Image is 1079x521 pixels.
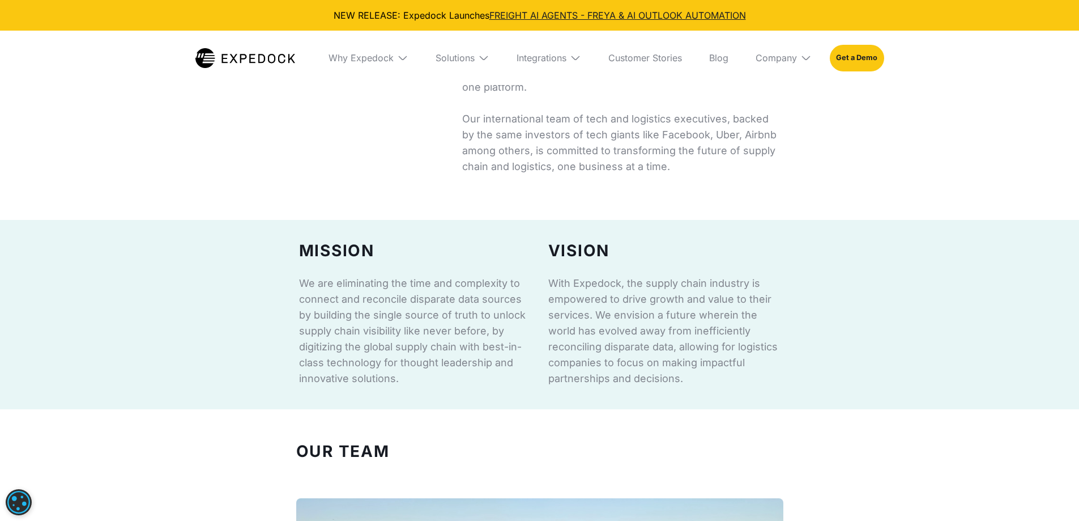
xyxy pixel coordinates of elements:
a: FREIGHT AI AGENTS - FREYA & AI OUTLOOK AUTOMATION [489,10,746,21]
div: Integrations [517,52,566,63]
iframe: Chat Widget [878,399,1079,521]
a: Get a Demo [830,45,884,71]
strong: Our Team [296,442,390,461]
p: With Expedock, the supply chain industry is empowered to drive growth and value to their services... [548,276,781,387]
div: Company [747,31,821,85]
div: Integrations [507,31,590,85]
div: NEW RELEASE: Expedock Launches [9,9,1070,22]
strong: MISSION [299,241,374,260]
p: We are eliminating the time and complexity to connect and reconcile disparate data sources by bui... [299,276,531,387]
div: Why Expedock [329,52,394,63]
div: 聊天小组件 [878,399,1079,521]
a: Customer Stories [599,31,691,85]
div: Company [756,52,797,63]
div: Solutions [436,52,475,63]
strong: vision [548,241,610,260]
div: Why Expedock [319,31,417,85]
a: Blog [700,31,737,85]
div: Solutions [427,31,498,85]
